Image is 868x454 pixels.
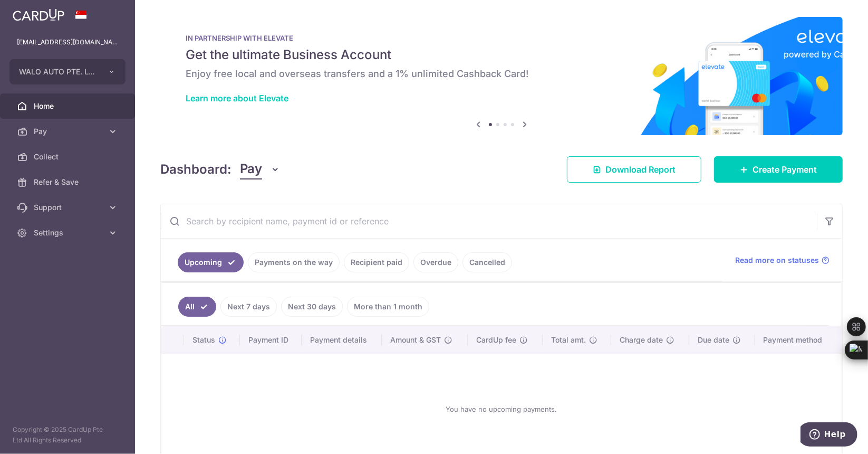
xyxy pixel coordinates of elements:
[390,335,441,345] span: Amount & GST
[735,255,819,266] span: Read more on statuses
[714,156,843,183] a: Create Payment
[178,252,244,272] a: Upcoming
[186,46,817,63] h5: Get the ultimate Business Account
[19,67,97,77] span: WALO AUTO PTE. LTD.
[476,335,516,345] span: CardUp fee
[34,152,103,162] span: Collect
[755,326,842,354] th: Payment method
[34,228,103,238] span: Settings
[735,255,830,266] a: Read more on statuses
[551,335,586,345] span: Total amt.
[801,422,857,449] iframe: Opens a widget where you can find more information
[34,202,103,213] span: Support
[240,159,281,179] button: Pay
[248,252,340,272] a: Payments on the way
[192,335,215,345] span: Status
[34,177,103,187] span: Refer & Save
[281,297,343,317] a: Next 30 days
[17,37,118,48] p: [EMAIL_ADDRESS][DOMAIN_NAME]
[413,252,458,272] a: Overdue
[161,204,817,238] input: Search by recipient name, payment id or reference
[160,160,232,179] h4: Dashboard:
[344,252,409,272] a: Recipient paid
[186,68,817,80] h6: Enjoy free local and overseas transfers and a 1% unlimited Cashback Card!
[567,156,701,183] a: Download Report
[753,163,817,176] span: Create Payment
[186,34,817,42] p: IN PARTNERSHIP WITH ELEVATE
[186,93,288,103] a: Learn more about Elevate
[34,126,103,137] span: Pay
[240,159,262,179] span: Pay
[347,297,429,317] a: More than 1 month
[220,297,277,317] a: Next 7 days
[462,252,512,272] a: Cancelled
[160,17,843,135] img: Renovation banner
[240,326,302,354] th: Payment ID
[34,101,103,111] span: Home
[9,59,126,84] button: WALO AUTO PTE. LTD.
[698,335,729,345] span: Due date
[13,8,64,21] img: CardUp
[302,326,382,354] th: Payment details
[620,335,663,345] span: Charge date
[605,163,676,176] span: Download Report
[178,297,216,317] a: All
